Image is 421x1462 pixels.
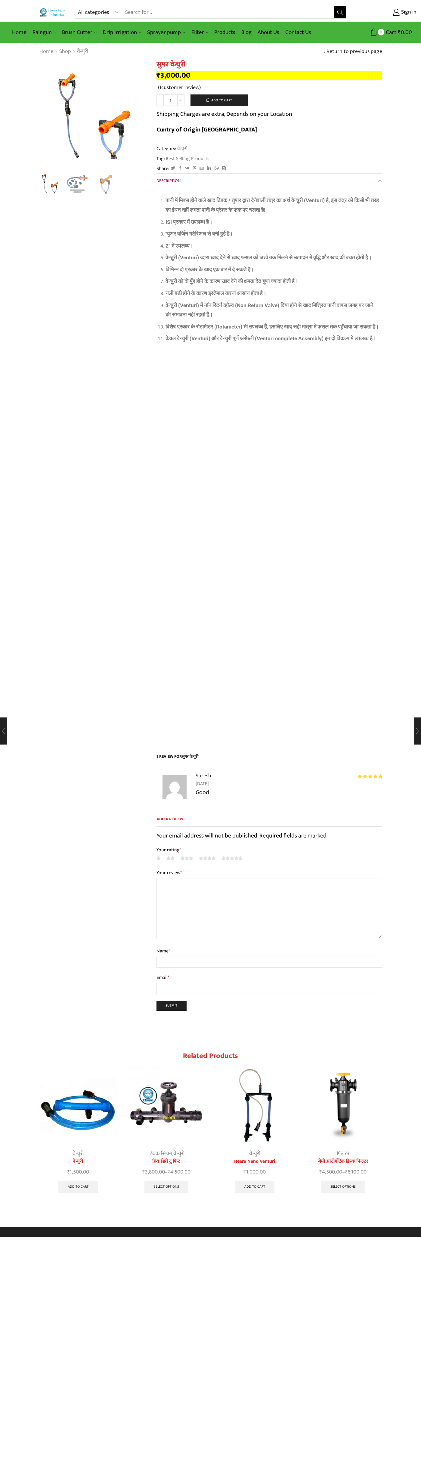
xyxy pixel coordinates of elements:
[156,177,181,184] span: Description
[196,771,211,780] strong: Suresh
[156,1001,187,1011] input: Submit
[156,125,257,135] b: Cuntry of Origin [GEOGRAPHIC_DATA]
[216,1067,294,1145] img: Heera Nano Venturi
[58,1181,98,1193] a: Add to cart: “वेन्चुरी”
[156,145,187,152] span: Category:
[156,60,382,69] h1: सुपर वेन्चुरी
[156,816,382,827] span: Add a review
[38,171,63,196] li: 1 / 3
[67,1167,70,1177] span: ₹
[156,855,161,862] a: 1 of 5 stars
[124,1064,209,1196] div: 2 / 5
[181,855,193,862] a: 3 of 5 stars
[282,25,314,39] a: Contact Us
[173,1149,184,1158] a: वेन्चुरी
[73,1149,84,1158] a: वेन्चुरी
[188,25,211,39] a: Filter
[196,788,382,797] p: Good
[216,1158,294,1165] a: Heera Nano Venturi
[127,1150,206,1158] div: ,
[398,28,401,37] span: ₹
[39,60,147,168] div: 1 / 3
[127,1067,206,1145] img: Heera Easy To Fit Set
[221,855,243,862] a: 5 of 5 stars
[166,243,193,249] span: 2″ में उपलब्ध।
[156,869,382,877] label: Your review
[39,48,54,56] a: Home
[212,1064,298,1196] div: 3 / 5
[142,1167,165,1177] bdi: 3,800.00
[36,1064,121,1196] div: 1 / 5
[144,1181,188,1193] a: Select options for “हिरा ईझी टू फिट”
[327,48,382,56] a: Return to previous page
[166,231,233,237] span: प्युअर वर्जिन मटेरिअल से बनी हुई है।
[345,1167,348,1177] span: ₹
[156,69,190,82] bdi: 3,000.00
[166,254,372,261] span: वेन्चुरी (Venturi) व्दारा खाद देने से खाद फसल की जडो तक मिलने से उत्पादन में वृद्धि और खाद की बचत...
[39,1067,117,1145] img: वेन्चुरी
[166,278,298,284] span: वेन्चुरी को दो मुँह होने के कारण खाद देने की क्षमता देढ गुणा ज्यादा होती है।
[166,267,254,273] span: विभिन्न दो प्रकार के खाद एक बार में दे सकते हैं।
[400,8,416,16] span: Sign in
[67,1167,89,1177] bdi: 1,500.00
[148,1149,172,1158] a: ठिबक सिंचन
[166,290,266,296] span: नली बडी होने के कारण इस्तेमाल करना आसान होता है।
[165,155,209,162] a: Best Selling Products
[39,60,147,168] img: 2
[358,774,382,779] span: Rated out of 5
[158,84,201,92] a: (1customer review)
[304,1158,382,1165] a: सेमी ऑटोमॅॅटिक डिस्क फिल्टर
[300,1064,386,1196] div: 4 / 5
[65,171,90,196] li: 2 / 3
[156,165,169,172] span: Share:
[127,1168,206,1176] span: –
[352,27,412,38] a: 0 Cart ₹0.00
[156,947,382,955] label: Name
[156,155,382,162] span: Tag:
[142,1167,145,1177] span: ₹
[29,25,59,39] a: Raingun
[159,83,161,92] span: 1
[238,25,255,39] a: Blog
[249,1149,260,1158] a: वेन्चुरी
[166,302,373,318] span: वेन्चुरी (Venturi) में नॉन रिटर्न व्हॉल्व (Non Return Valve) दिया होने से खाद मिश्रित पानी वापस ज...
[156,831,327,841] span: Your email address will not be published. Required fields are marked
[199,855,216,862] a: 4 of 5 stars
[65,171,90,196] a: all
[156,109,292,119] p: Shipping Charges are extra, Depends on your Location
[39,1158,117,1165] a: वेन्चुरी
[255,25,282,39] a: About Us
[304,1067,382,1145] img: Semi Auto Matic Disc Filter
[243,1167,246,1177] span: ₹
[321,1181,365,1193] a: Select options for “सेमी ऑटोमॅॅटिक डिस्क फिल्टर”
[319,1167,342,1177] bdi: 4,500.00
[196,780,382,788] time: [DATE]
[168,1167,170,1177] span: ₹
[334,6,346,18] button: Search button
[127,1158,206,1165] a: हिरा ईझी टू फिट
[156,847,382,853] label: Your rating
[166,335,376,341] span: केवल वेन्चुरी (Venturi) और वेन्चुरी पूर्ण असेंब्ली (Venturi complete Assembly) इन दो विकल्प में उ...
[156,69,160,82] span: ₹
[355,7,416,18] a: Sign in
[93,171,118,196] a: 3
[168,1167,190,1177] bdi: 4,500.00
[176,145,187,153] a: वेन्चुरी
[166,324,379,330] span: विशेष प्रकार के रोटामीटर (Rotameter) भी उपलब्ध हैं, इसलिए खाद सही मात्रा में फसल तक पहुँचाया जा स...
[378,29,384,35] span: 0
[166,219,212,225] span: ISI प्रकार में उपलब्ध है।
[39,48,88,56] nav: Breadcrumb
[164,94,177,106] input: Product quantity
[144,25,188,39] a: Sprayer pump
[398,28,412,37] bdi: 0.00
[156,754,382,764] h2: 1 review for
[319,1167,322,1177] span: ₹
[9,25,29,39] a: Home
[156,174,382,188] a: Description
[337,1149,349,1158] a: फिल्टर
[190,94,248,106] button: Add to cart
[358,774,382,779] div: Rated 5 out of 5
[235,1181,274,1193] a: Add to cart: “Heera Nano Venturi”
[38,171,63,196] img: Heera Super Venturi
[100,25,144,39] a: Drip Irrigation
